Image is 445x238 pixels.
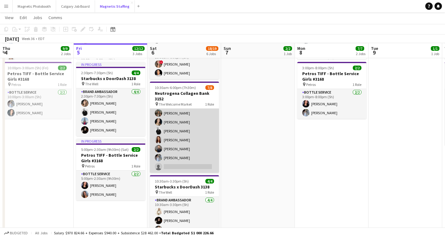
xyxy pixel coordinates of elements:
span: Total Budgeted $1 000 226.66 [161,231,213,235]
span: 2/2 [353,66,361,70]
a: Edit [17,14,29,22]
span: 10:30am-3:30pm (5h) [155,179,189,184]
button: Magnetic Staffing [95,0,135,12]
h3: Petros TIFF - Bottle Service Girls #3168 [297,71,366,82]
a: Comms [46,14,65,22]
span: Edit [20,15,27,20]
span: 2/2 [132,147,140,152]
span: Petros [306,82,316,87]
span: Jobs [33,15,42,20]
span: Budgeted [10,231,28,235]
div: 2 Jobs [61,51,71,56]
span: ! [159,60,163,64]
div: [DATE] [5,36,19,42]
span: All jobs [34,231,49,235]
div: 1 Job [284,51,292,56]
span: Sat [150,46,157,51]
span: 5 [75,49,82,56]
span: 3:00pm-8:00pm (5h) [302,66,334,70]
span: Sun [224,46,231,51]
span: 2/2 [283,46,292,51]
span: Comms [48,15,62,20]
span: 1 Role [131,164,140,168]
span: Petros [11,82,21,87]
span: Mon [297,46,305,51]
span: 2/2 [58,66,67,70]
span: The Welcome Market [159,102,192,107]
button: Magnetic Photobooth [13,0,56,12]
span: 2:30pm-7:30pm (5h) [81,71,113,75]
span: 4 [2,49,10,56]
span: Week 36 [20,36,36,41]
app-job-card: In progress2:30pm-7:30pm (5h)4/4Starbucks x DoorDash 3138 The Well1 RoleBrand Ambassador4/42:30pm... [76,62,145,136]
span: 1 Role [205,102,214,107]
span: 1 Role [131,82,140,86]
div: Salary $970 824.66 + Expenses $940.00 + Subsistence $28 462.00 = [54,231,213,235]
span: 9 [370,49,378,56]
app-card-role: Brand Ambassador4/42:30pm-7:30pm (5h)[PERSON_NAME][PERSON_NAME][PERSON_NAME][PERSON_NAME] [76,88,145,136]
app-card-role: Bottle Service2/23:00pm-8:00pm (5h)[PERSON_NAME][PERSON_NAME] [297,89,366,119]
button: Calgary Job Board [56,0,95,12]
span: Petros [85,164,95,168]
h3: Petros TIFF - Bottle Service Girls #3168 [2,71,72,82]
span: 7/8 [205,85,214,90]
span: The Well [85,82,98,86]
app-job-card: 10:00pm-3:00am (5h) (Fri)2/2Petros TIFF - Bottle Service Girls #3168 Petros1 RoleBottle Service2/... [2,62,72,119]
span: Thu [2,46,10,51]
span: 7/7 [356,46,364,51]
span: 4/4 [132,71,140,75]
h3: Starbucks x DoorDash 3138 [150,184,219,190]
a: View [2,14,16,22]
h3: Petros TIFF - Bottle Service Girls #3168 [76,152,145,163]
span: 6 [149,49,157,56]
button: Budgeted [3,230,29,236]
span: 5:00pm-2:30am (9h30m) (Sat) [81,147,129,152]
span: 12/12 [132,46,145,51]
div: 1 Job [431,51,439,56]
h3: Starbucks x DoorDash 3138 [76,76,145,81]
app-card-role: Brand Ambassador7A7/810:30am-6:00pm (7h30m)![PERSON_NAME][PERSON_NAME][PERSON_NAME][PERSON_NAME][... [150,89,219,173]
app-job-card: 3:00pm-8:00pm (5h)2/2Petros TIFF - Bottle Service Girls #3168 Petros1 RoleBottle Service2/23:00pm... [297,62,366,119]
span: 9/9 [61,46,69,51]
div: In progress [76,62,145,67]
span: 10:00pm-3:00am (5h) (Fri) [7,66,48,70]
a: Jobs [31,14,45,22]
span: Tue [371,46,378,51]
span: 1/1 [431,46,439,51]
div: 2 Jobs [356,51,365,56]
div: 6 Jobs [206,51,218,56]
span: 7 [223,49,231,56]
app-card-role: Bottle Service2/210:00pm-3:00am (5h)[PERSON_NAME][PERSON_NAME] [2,89,72,119]
app-card-role: Brand Ambassador2/210:00am-6:00pm (8h)![PERSON_NAME][PERSON_NAME] [150,49,219,79]
app-card-role: Bottle Service2/25:00pm-2:30am (9h30m)[PERSON_NAME][PERSON_NAME] [76,171,145,200]
app-job-card: In progress5:00pm-2:30am (9h30m) (Sat)2/2Petros TIFF - Bottle Service Girls #3168 Petros1 RoleBot... [76,139,145,200]
span: The Well [159,190,172,195]
h3: Neutrogena Collagen Bank 3152 [150,91,219,102]
div: 3 Jobs [133,51,144,56]
span: Fri [76,46,82,51]
span: View [5,15,14,20]
span: 18/19 [206,46,218,51]
span: 1 Role [352,82,361,87]
div: In progress [76,139,145,143]
span: 1 Role [58,82,67,87]
span: 8 [296,49,305,56]
span: 4/4 [205,179,214,184]
div: EDT [38,36,45,41]
span: 10:30am-6:00pm (7h30m) [155,85,196,90]
span: 1 Role [205,190,214,195]
app-job-card: 10:30am-6:00pm (7h30m)7/8Neutrogena Collagen Bank 3152 The Welcome Market1 RoleBrand Ambassador7A... [150,82,219,173]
